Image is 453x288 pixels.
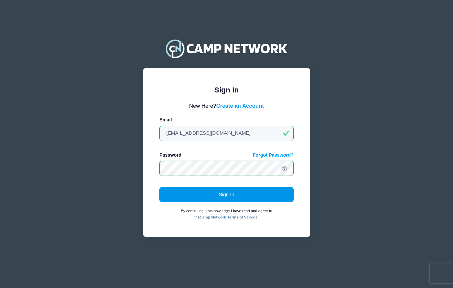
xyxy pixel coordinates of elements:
button: Sign In [159,187,294,202]
a: Camp Network Terms of Service [200,215,257,219]
a: Forgot Password? [253,152,294,159]
label: Email [159,116,172,123]
img: Camp Network [163,35,290,62]
small: By continuing, I acknowledge I have read and agree to the . [181,209,272,219]
div: Sign In [159,84,294,95]
div: New Here? [159,102,294,110]
a: Create an Account [216,103,264,109]
label: Password [159,152,181,159]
